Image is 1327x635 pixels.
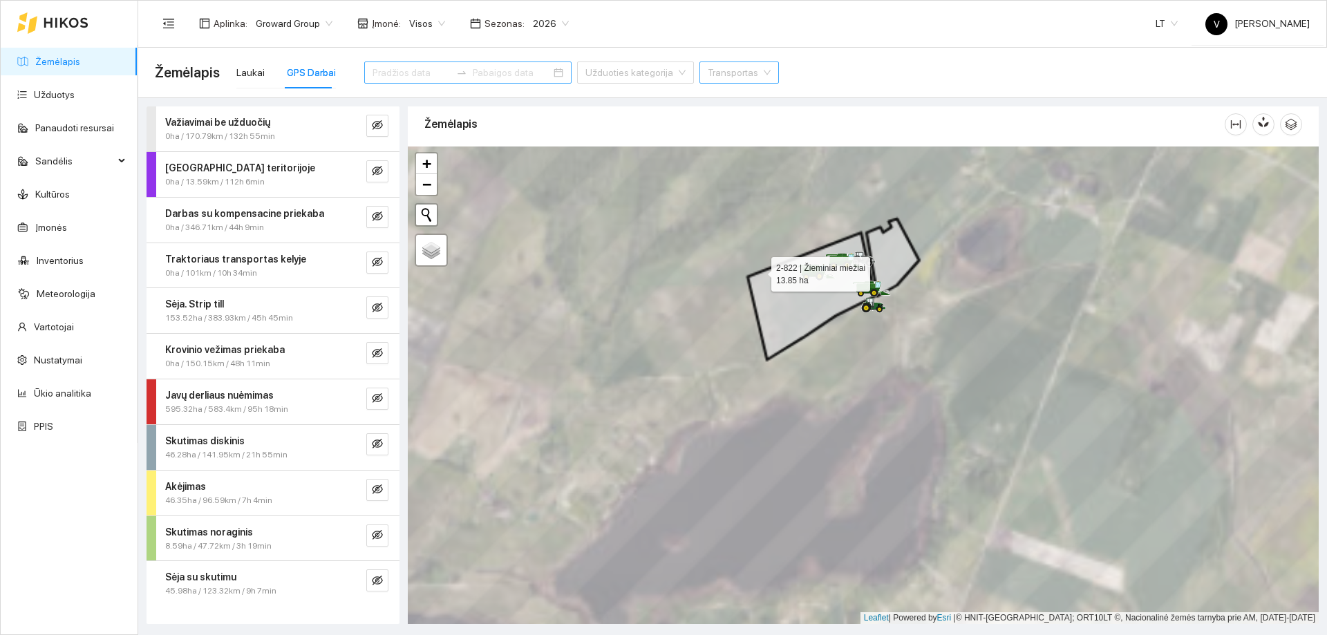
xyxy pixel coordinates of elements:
[165,208,324,219] strong: Darbas su kompensacine priekaba
[155,10,182,37] button: menu-fold
[366,206,388,228] button: eye-invisible
[864,613,889,623] a: Leaflet
[366,479,388,501] button: eye-invisible
[372,256,383,269] span: eye-invisible
[147,243,399,288] div: Traktoriaus transportas kelyje0ha / 101km / 10h 34mineye-invisible
[147,516,399,561] div: Skutimas noraginis8.59ha / 47.72km / 3h 19mineye-invisible
[236,65,265,80] div: Laukai
[147,152,399,197] div: [GEOGRAPHIC_DATA] teritorijoje0ha / 13.59km / 112h 6mineye-invisible
[366,296,388,319] button: eye-invisible
[165,221,264,234] span: 0ha / 346.71km / 44h 9min
[366,160,388,182] button: eye-invisible
[147,106,399,151] div: Važiavimai be užduočių0ha / 170.79km / 132h 55mineye-invisible
[416,205,437,225] button: Initiate a new search
[473,65,551,80] input: Pabaigos data
[37,255,84,266] a: Inventorius
[35,122,114,133] a: Panaudoti resursai
[34,321,74,332] a: Vartotojai
[287,65,336,80] div: GPS Darbai
[165,571,236,582] strong: Sėja su skutimu
[409,13,445,34] span: Visos
[162,17,175,30] span: menu-fold
[1225,113,1247,135] button: column-width
[165,298,224,310] strong: Sėja. Strip till
[35,56,80,67] a: Žemėlapis
[456,67,467,78] span: swap-right
[372,348,383,361] span: eye-invisible
[1156,13,1178,34] span: LT
[366,115,388,137] button: eye-invisible
[366,433,388,455] button: eye-invisible
[34,89,75,100] a: Užduotys
[165,403,288,416] span: 595.32ha / 583.4km / 95h 18min
[533,13,569,34] span: 2026
[165,344,285,355] strong: Krovinio vežimas priekaba
[165,435,245,446] strong: Skutimas diskinis
[256,13,332,34] span: Groward Group
[372,438,383,451] span: eye-invisible
[372,120,383,133] span: eye-invisible
[165,494,272,507] span: 46.35ha / 96.59km / 7h 4min
[860,612,1319,624] div: | Powered by © HNIT-[GEOGRAPHIC_DATA]; ORT10LT ©, Nacionalinė žemės tarnyba prie AM, [DATE]-[DATE]
[165,176,265,189] span: 0ha / 13.59km / 112h 6min
[165,130,275,143] span: 0ha / 170.79km / 132h 55min
[165,357,270,370] span: 0ha / 150.15km / 48h 11min
[366,569,388,591] button: eye-invisible
[165,254,306,265] strong: Traktoriaus transportas kelyje
[366,342,388,364] button: eye-invisible
[372,165,383,178] span: eye-invisible
[35,147,114,175] span: Sandėlis
[34,421,53,432] a: PPIS
[357,18,368,29] span: shop
[470,18,481,29] span: calendar
[416,174,437,195] a: Zoom out
[147,334,399,379] div: Krovinio vežimas priekaba0ha / 150.15km / 48h 11mineye-invisible
[954,613,956,623] span: |
[34,388,91,399] a: Ūkio analitika
[372,16,401,31] span: Įmonė :
[416,153,437,174] a: Zoom in
[165,540,272,553] span: 8.59ha / 47.72km / 3h 19min
[372,302,383,315] span: eye-invisible
[165,585,276,598] span: 45.98ha / 123.32km / 9h 7min
[165,117,270,128] strong: Važiavimai be užduočių
[165,481,206,492] strong: Akėjimas
[1214,13,1220,35] span: V
[1205,18,1310,29] span: [PERSON_NAME]
[34,354,82,366] a: Nustatymai
[937,613,952,623] a: Esri
[424,104,1225,144] div: Žemėlapis
[373,65,451,80] input: Pradžios data
[372,529,383,542] span: eye-invisible
[35,222,67,233] a: Įmonės
[372,211,383,224] span: eye-invisible
[422,155,431,172] span: +
[199,18,210,29] span: layout
[147,198,399,243] div: Darbas su kompensacine priekaba0ha / 346.71km / 44h 9mineye-invisible
[366,524,388,547] button: eye-invisible
[147,425,399,470] div: Skutimas diskinis46.28ha / 141.95km / 21h 55mineye-invisible
[1225,119,1246,130] span: column-width
[37,288,95,299] a: Meteorologija
[165,267,257,280] span: 0ha / 101km / 10h 34min
[372,575,383,588] span: eye-invisible
[214,16,247,31] span: Aplinka :
[456,67,467,78] span: to
[484,16,525,31] span: Sezonas :
[372,484,383,497] span: eye-invisible
[165,312,293,325] span: 153.52ha / 383.93km / 45h 45min
[147,471,399,515] div: Akėjimas46.35ha / 96.59km / 7h 4mineye-invisible
[366,252,388,274] button: eye-invisible
[165,527,253,538] strong: Skutimas noraginis
[155,61,220,84] span: Žemėlapis
[372,392,383,406] span: eye-invisible
[147,379,399,424] div: Javų derliaus nuėmimas595.32ha / 583.4km / 95h 18mineye-invisible
[147,288,399,333] div: Sėja. Strip till153.52ha / 383.93km / 45h 45mineye-invisible
[422,176,431,193] span: −
[416,235,446,265] a: Layers
[165,162,315,173] strong: [GEOGRAPHIC_DATA] teritorijoje
[165,390,274,401] strong: Javų derliaus nuėmimas
[35,189,70,200] a: Kultūros
[165,448,288,462] span: 46.28ha / 141.95km / 21h 55min
[147,561,399,606] div: Sėja su skutimu45.98ha / 123.32km / 9h 7mineye-invisible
